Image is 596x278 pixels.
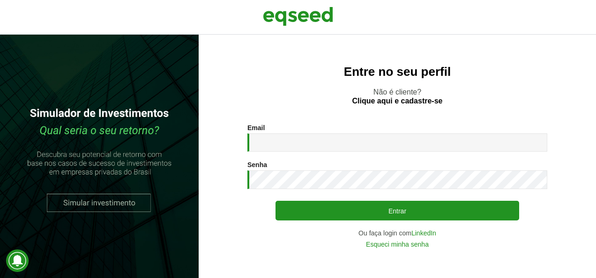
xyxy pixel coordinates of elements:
[217,88,577,105] p: Não é cliente?
[217,65,577,79] h2: Entre no seu perfil
[352,97,443,105] a: Clique aqui e cadastre-se
[366,241,429,248] a: Esqueci minha senha
[247,124,265,131] label: Email
[263,5,333,28] img: EqSeed Logo
[247,230,547,236] div: Ou faça login com
[411,230,436,236] a: LinkedIn
[247,161,267,168] label: Senha
[276,201,519,220] button: Entrar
